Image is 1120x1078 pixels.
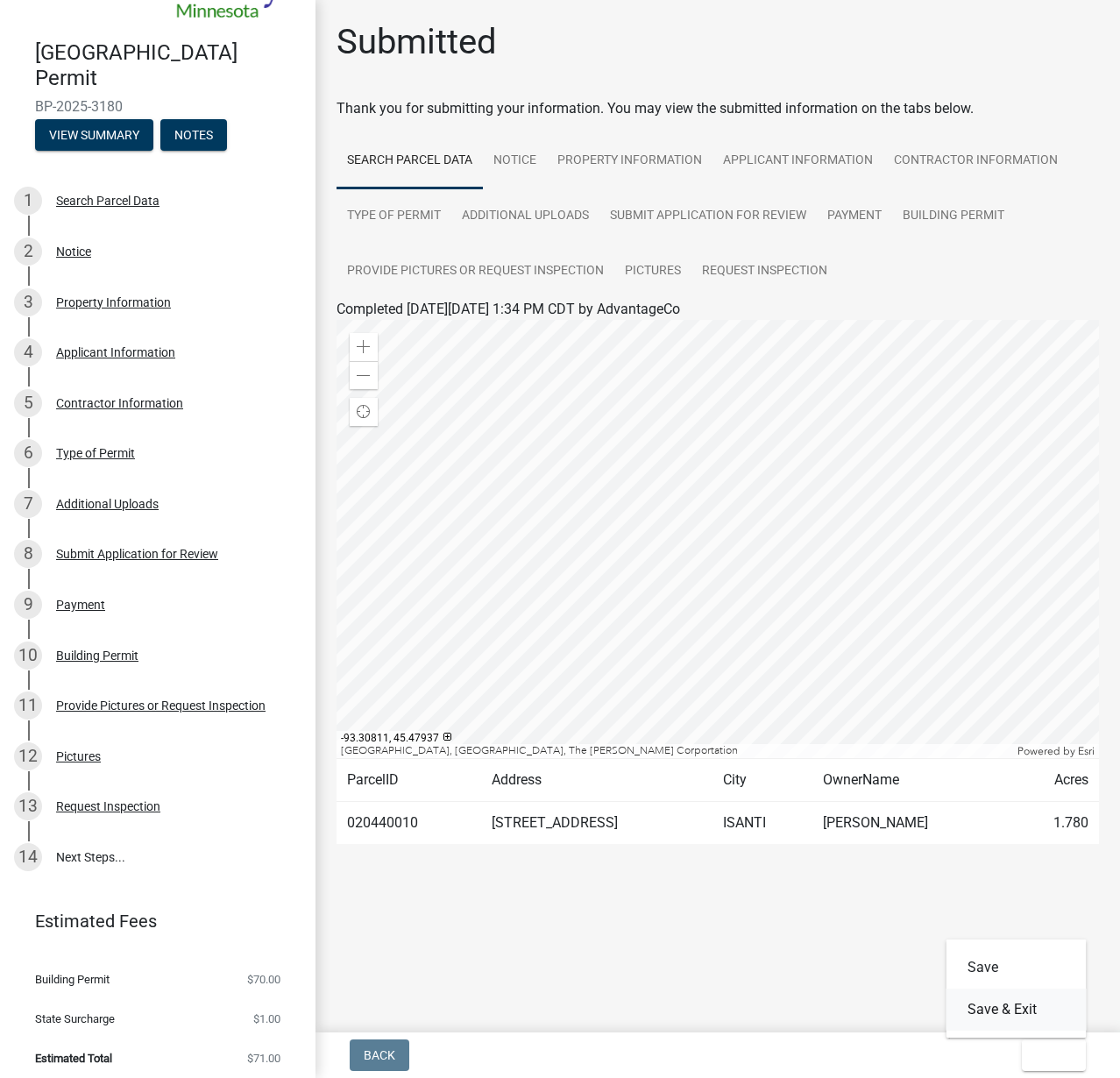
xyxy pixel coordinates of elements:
[56,296,171,309] div: Property Information
[35,974,110,985] span: Building Permit
[247,1053,280,1064] span: $71.00
[35,1013,115,1025] span: State Surcharge
[14,389,42,417] div: 5
[691,244,838,300] a: Request Inspection
[1078,745,1095,757] a: Esri
[56,699,266,712] div: Provide Pictures or Request Inspection
[1022,1039,1086,1071] button: Exit
[56,447,135,459] div: Type of Permit
[364,1048,395,1062] span: Back
[35,119,153,151] button: View Summary
[599,188,817,245] a: Submit Application for Review
[337,744,1013,758] div: [GEOGRAPHIC_DATA], [GEOGRAPHIC_DATA], The [PERSON_NAME] Corportation
[812,759,1010,802] td: OwnerName
[1013,744,1099,758] div: Powered by
[14,792,42,820] div: 13
[451,188,599,245] a: Additional Uploads
[350,398,378,426] div: Find my location
[817,188,892,245] a: Payment
[160,119,227,151] button: Notes
[56,800,160,812] div: Request Inspection
[337,21,497,63] h1: Submitted
[56,498,159,510] div: Additional Uploads
[337,802,481,845] td: 020440010
[35,98,280,115] span: BP-2025-3180
[337,133,483,189] a: Search Parcel Data
[337,188,451,245] a: Type of Permit
[35,40,301,91] h4: [GEOGRAPHIC_DATA] Permit
[337,301,680,317] span: Completed [DATE][DATE] 1:34 PM CDT by AdvantageCo
[56,245,91,258] div: Notice
[350,1039,409,1071] button: Back
[14,238,42,266] div: 2
[337,759,481,802] td: ParcelID
[14,540,42,568] div: 8
[812,802,1010,845] td: [PERSON_NAME]
[892,188,1015,245] a: Building Permit
[483,133,547,189] a: Notice
[56,346,175,358] div: Applicant Information
[1010,802,1099,845] td: 1.780
[946,940,1087,1038] div: Exit
[56,397,183,409] div: Contractor Information
[350,333,378,361] div: Zoom in
[481,759,712,802] td: Address
[1010,759,1099,802] td: Acres
[614,244,691,300] a: Pictures
[14,843,42,871] div: 14
[337,98,1099,119] div: Thank you for submitting your information. You may view the submitted information on the tabs below.
[712,802,813,845] td: ISANTI
[56,750,101,762] div: Pictures
[56,195,159,207] div: Search Parcel Data
[14,904,287,939] a: Estimated Fees
[14,742,42,770] div: 12
[14,338,42,366] div: 4
[14,591,42,619] div: 9
[160,129,227,143] wm-modal-confirm: Notes
[946,947,1087,989] button: Save
[14,490,42,518] div: 7
[481,802,712,845] td: [STREET_ADDRESS]
[883,133,1068,189] a: Contractor Information
[35,129,153,143] wm-modal-confirm: Summary
[14,642,42,670] div: 10
[14,288,42,316] div: 3
[56,599,105,611] div: Payment
[253,1013,280,1025] span: $1.00
[14,439,42,467] div: 6
[946,989,1087,1031] button: Save & Exit
[14,187,42,215] div: 1
[337,244,614,300] a: Provide Pictures or Request Inspection
[547,133,712,189] a: Property Information
[712,759,813,802] td: City
[14,691,42,720] div: 11
[247,974,280,985] span: $70.00
[35,1053,112,1064] span: Estimated Total
[1036,1048,1061,1062] span: Exit
[56,649,138,662] div: Building Permit
[350,361,378,389] div: Zoom out
[712,133,883,189] a: Applicant Information
[56,548,218,560] div: Submit Application for Review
